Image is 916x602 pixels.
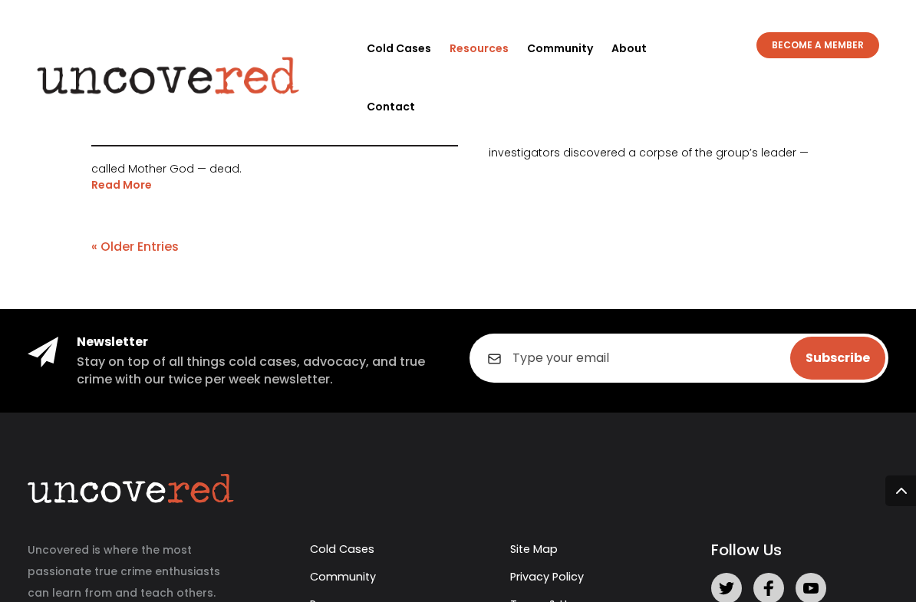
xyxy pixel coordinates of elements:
[91,177,152,193] a: read more
[367,77,415,136] a: Contact
[77,334,446,350] h4: Newsletter
[510,541,558,557] a: Site Map
[510,569,584,584] a: Privacy Policy
[611,19,647,77] a: About
[527,19,593,77] a: Community
[711,539,888,561] h5: Follow Us
[796,23,845,32] a: Sign In
[310,541,374,557] a: Cold Cases
[25,46,312,104] img: Uncovered logo
[367,19,431,77] a: Cold Cases
[450,19,509,77] a: Resources
[790,337,885,380] input: Subscribe
[77,354,446,388] h5: Stay on top of all things cold cases, advocacy, and true crime with our twice per week newsletter.
[91,238,179,255] a: « Older Entries
[310,569,376,584] a: Community
[470,334,888,383] input: Type your email
[756,32,879,58] a: BECOME A MEMBER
